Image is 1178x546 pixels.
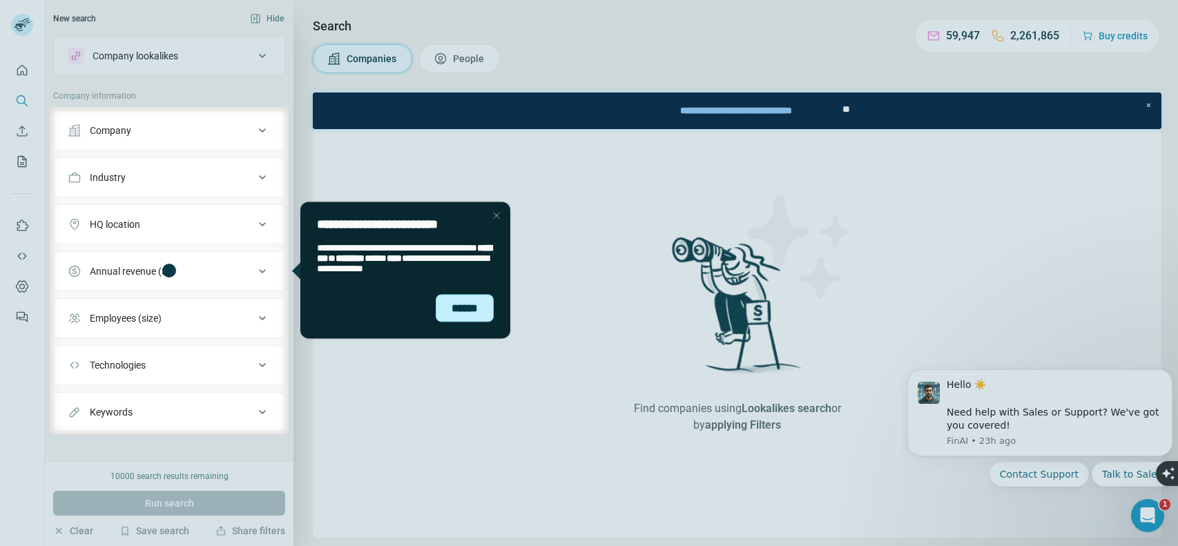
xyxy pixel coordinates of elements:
div: HQ location [90,217,140,231]
img: Profile image for FinAI [16,29,38,51]
div: Industry [90,170,126,184]
div: Quick reply options [6,109,271,134]
div: Watch our October Product update [329,3,519,33]
div: message notification from FinAI, 23h ago. Hello ☀️ ​ Need help with Sales or Support? We've got y... [6,17,271,104]
button: Company [54,114,284,147]
button: Industry [54,161,284,194]
button: Employees (size) [54,302,284,335]
button: Keywords [54,396,284,429]
button: Technologies [54,349,284,382]
div: Employees (size) [90,311,162,325]
div: Company [90,124,131,137]
div: Close Step [829,6,842,19]
iframe: Tooltip [289,199,513,342]
div: Message content [45,26,260,79]
div: Technologies [90,358,146,372]
div: Keywords [90,405,133,419]
button: Quick reply: Contact Support [88,109,187,134]
div: Hello ☀️ ​ Need help with Sales or Support? We've got you covered! [45,26,260,79]
button: HQ location [54,208,284,241]
button: Quick reply: Talk to Sales [190,109,271,134]
p: Message from FinAI, sent 23h ago [45,82,260,95]
button: Annual revenue ($) [54,255,284,288]
div: Annual revenue ($) [90,264,171,278]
